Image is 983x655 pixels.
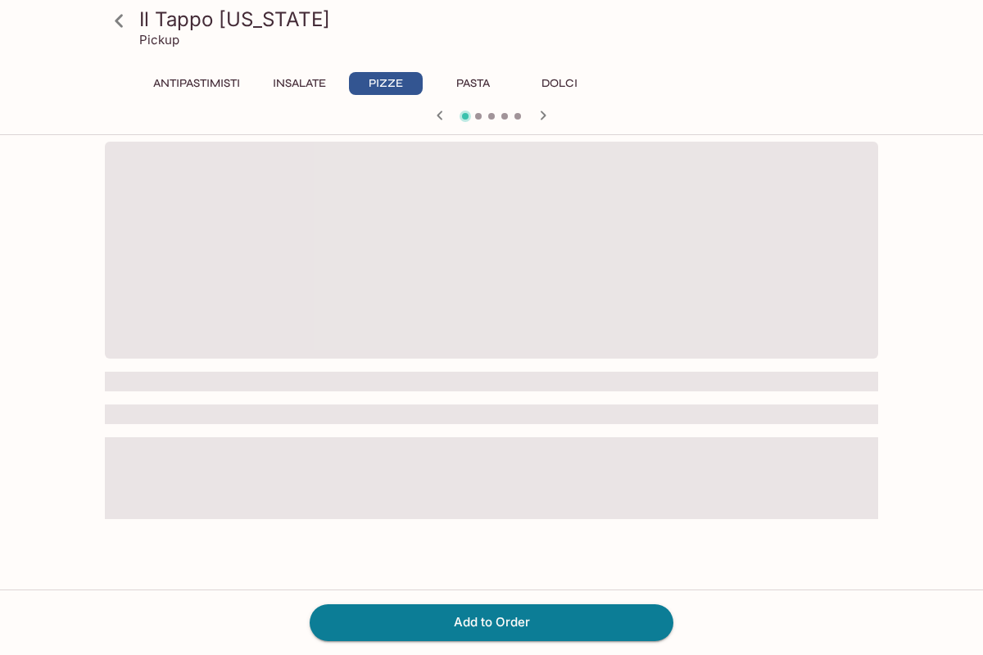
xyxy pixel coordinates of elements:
button: DOLCI [523,72,596,95]
button: PASTA [436,72,510,95]
button: ANTIPASTIMISTI [144,72,249,95]
button: PIZZE [349,72,423,95]
p: Pickup [139,32,179,47]
button: INSALATE [262,72,336,95]
h3: Il Tappo [US_STATE] [139,7,872,32]
button: Add to Order [310,604,673,640]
